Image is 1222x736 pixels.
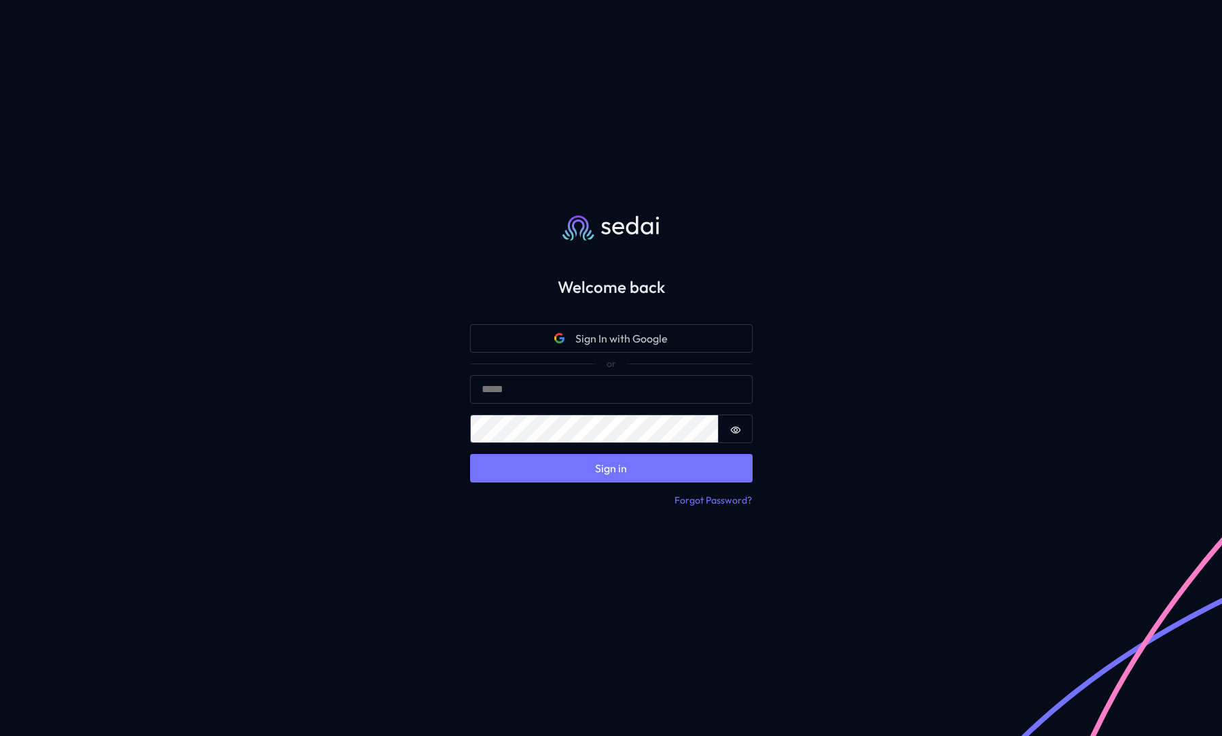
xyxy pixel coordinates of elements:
button: Sign in [470,454,753,483]
svg: Google icon [554,333,565,344]
span: Sign In with Google [575,330,668,347]
button: Show password [719,415,753,443]
button: Google iconSign In with Google [470,324,753,353]
h2: Welcome back [448,277,774,297]
button: Forgot Password? [674,493,753,508]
